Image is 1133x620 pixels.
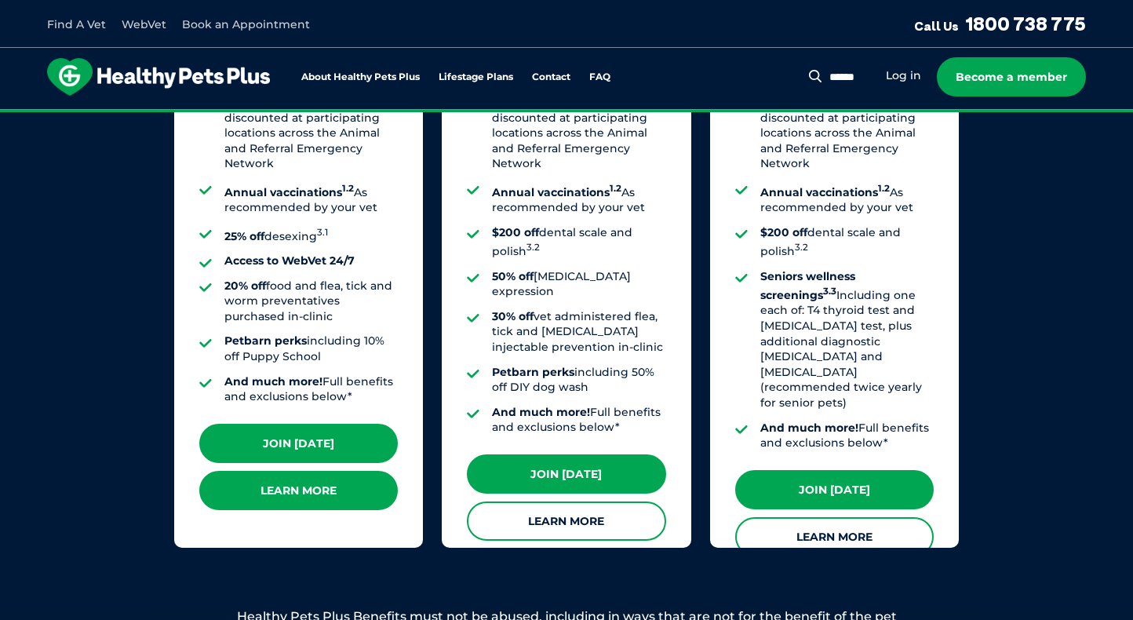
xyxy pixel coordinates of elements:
[760,225,934,260] li: dental scale and polish
[274,110,860,124] span: Proactive, preventative wellness program designed to keep your pet healthier and happier for longer
[735,470,934,509] a: Join [DATE]
[760,269,934,411] li: Including one each of: T4 thyroid test and [MEDICAL_DATA] test, plus additional diagnostic [MEDIC...
[886,68,921,83] a: Log in
[47,58,270,96] img: hpp-logo
[589,72,610,82] a: FAQ
[224,76,398,172] li: Included or discounted at participating locations across the Animal and Referral Emergency Network
[937,57,1086,97] a: Become a member
[47,17,106,31] a: Find A Vet
[760,421,858,435] strong: And much more!
[610,183,621,194] sup: 1.2
[182,17,310,31] a: Book an Appointment
[795,242,808,253] sup: 3.2
[199,424,398,463] a: Join [DATE]
[760,185,890,199] strong: Annual vaccinations
[224,374,322,388] strong: And much more!
[760,225,807,239] strong: $200 off
[914,12,1086,35] a: Call Us1800 738 775
[492,225,539,239] strong: $200 off
[492,309,665,356] li: vet administered flea, tick and [MEDICAL_DATA] injectable prevention in-clinic
[492,405,590,419] strong: And much more!
[342,183,354,194] sup: 1.2
[301,72,420,82] a: About Healthy Pets Plus
[439,72,513,82] a: Lifestage Plans
[122,17,166,31] a: WebVet
[492,269,665,300] li: [MEDICAL_DATA] expression
[492,225,665,260] li: dental scale and polish
[532,72,570,82] a: Contact
[492,269,534,283] strong: 50% off
[224,185,354,199] strong: Annual vaccinations
[492,76,665,172] li: Included or discounted at participating locations across the Animal and Referral Emergency Network
[224,279,398,325] li: food and flea, tick and worm preventatives purchased in-clinic
[224,228,264,243] strong: 25% off
[199,471,398,510] a: Learn More
[317,227,328,238] sup: 3.1
[878,183,890,194] sup: 1.2
[492,185,621,199] strong: Annual vaccinations
[760,76,934,172] li: Included or discounted at participating locations across the Animal and Referral Emergency Network
[492,309,534,323] strong: 30% off
[526,242,540,253] sup: 3.2
[224,334,307,348] strong: Petbarn perks
[224,225,398,244] li: desexing
[492,405,665,436] li: Full benefits and exclusions below*
[492,365,665,396] li: including 50% off DIY dog wash
[760,181,934,216] li: As recommended by your vet
[467,501,665,541] a: Learn More
[224,279,266,293] strong: 20% off
[224,374,398,405] li: Full benefits and exclusions below*
[760,269,855,302] strong: Seniors wellness screenings
[467,454,665,494] a: Join [DATE]
[735,517,934,556] a: Learn More
[492,181,665,216] li: As recommended by your vet
[823,286,836,297] sup: 3.3
[492,365,574,379] strong: Petbarn perks
[224,253,355,268] strong: Access to WebVet 24/7
[224,334,398,364] li: including 10% off Puppy School
[914,18,959,34] span: Call Us
[760,421,934,451] li: Full benefits and exclusions below*
[224,181,398,216] li: As recommended by your vet
[806,68,825,84] button: Search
